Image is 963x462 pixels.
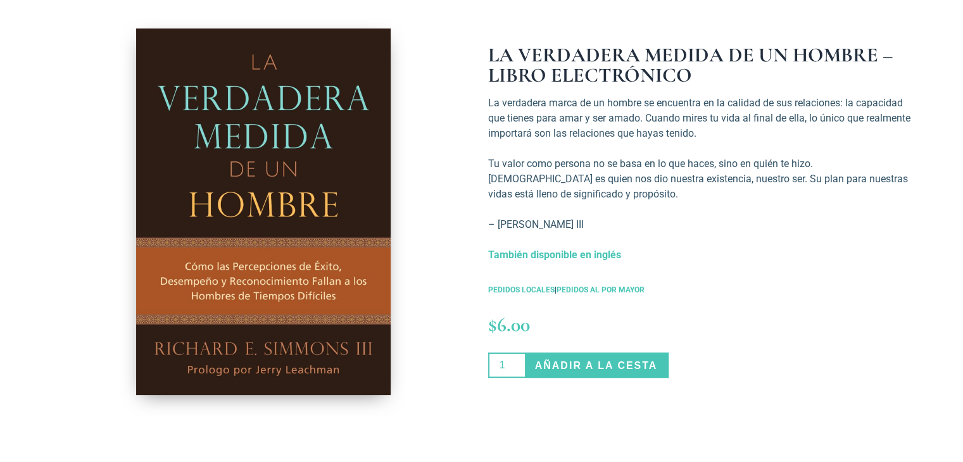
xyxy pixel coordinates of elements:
[488,218,584,230] font: – [PERSON_NAME] III
[488,249,621,261] a: También disponible en inglés
[525,353,669,378] button: Añadir a la cesta
[488,158,908,200] font: Tu valor como persona no se basa en lo que haces, sino en quién te hizo. [DEMOGRAPHIC_DATA] es qu...
[557,285,645,294] a: PEDIDOS AL POR MAYOR
[555,285,557,294] font: |
[488,353,525,378] input: Cantidad de producto
[488,42,893,87] font: La Verdadera Medida de un Hombre – libro electrónico
[497,312,530,337] font: 6.00
[488,97,910,139] font: La verdadera marca de un hombre se encuentra en la calidad de sus relaciones: la capacidad que ti...
[488,285,555,294] a: PEDIDOS LOCALES
[535,360,658,371] font: Añadir a la cesta
[488,312,497,337] font: $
